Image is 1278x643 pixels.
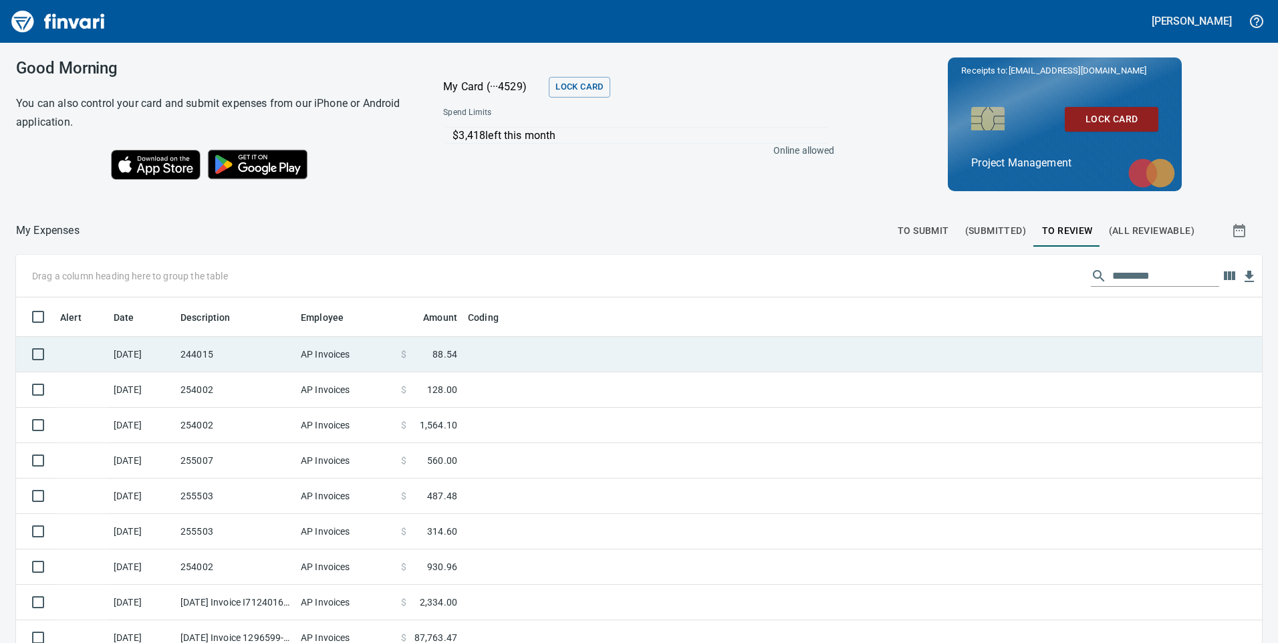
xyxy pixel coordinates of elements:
[965,223,1026,239] span: (Submitted)
[295,443,396,479] td: AP Invoices
[295,514,396,549] td: AP Invoices
[175,372,295,408] td: 254002
[180,309,248,326] span: Description
[427,454,457,467] span: 560.00
[555,80,603,95] span: Lock Card
[295,585,396,620] td: AP Invoices
[16,94,410,132] h6: You can also control your card and submit expenses from our iPhone or Android application.
[301,309,361,326] span: Employee
[1075,111,1148,128] span: Lock Card
[468,309,516,326] span: Coding
[201,142,315,186] img: Get it on Google Play
[427,383,457,396] span: 128.00
[175,479,295,514] td: 255503
[401,560,406,573] span: $
[295,479,396,514] td: AP Invoices
[108,514,175,549] td: [DATE]
[406,309,457,326] span: Amount
[60,309,99,326] span: Alert
[295,408,396,443] td: AP Invoices
[468,309,499,326] span: Coding
[60,309,82,326] span: Alert
[175,549,295,585] td: 254002
[1219,215,1262,247] button: Show transactions within a particular date range
[961,64,1168,78] p: Receipts to:
[401,525,406,538] span: $
[432,144,834,157] p: Online allowed
[1042,223,1093,239] span: To Review
[1122,152,1182,195] img: mastercard.svg
[16,223,80,239] nav: breadcrumb
[453,128,827,144] p: $3,418 left this month
[420,596,457,609] span: 2,334.00
[427,560,457,573] span: 930.96
[175,585,295,620] td: [DATE] Invoice I7124016 from H.D. [PERSON_NAME] Company Inc. (1-10431)
[175,337,295,372] td: 244015
[401,383,406,396] span: $
[1148,11,1235,31] button: [PERSON_NAME]
[295,372,396,408] td: AP Invoices
[108,443,175,479] td: [DATE]
[1152,14,1232,28] h5: [PERSON_NAME]
[108,408,175,443] td: [DATE]
[427,489,457,503] span: 487.48
[175,514,295,549] td: 255503
[8,5,108,37] img: Finvari
[401,454,406,467] span: $
[423,309,457,326] span: Amount
[549,77,610,98] button: Lock Card
[1065,107,1158,132] button: Lock Card
[16,59,410,78] h3: Good Morning
[443,106,662,120] span: Spend Limits
[16,223,80,239] p: My Expenses
[401,418,406,432] span: $
[1007,64,1148,77] span: [EMAIL_ADDRESS][DOMAIN_NAME]
[108,479,175,514] td: [DATE]
[108,372,175,408] td: [DATE]
[432,348,457,361] span: 88.54
[295,549,396,585] td: AP Invoices
[32,269,228,283] p: Drag a column heading here to group the table
[420,418,457,432] span: 1,564.10
[114,309,152,326] span: Date
[175,408,295,443] td: 254002
[114,309,134,326] span: Date
[427,525,457,538] span: 314.60
[108,337,175,372] td: [DATE]
[108,549,175,585] td: [DATE]
[898,223,949,239] span: To Submit
[443,79,543,95] p: My Card (···4529)
[401,596,406,609] span: $
[1109,223,1194,239] span: (All Reviewable)
[1219,266,1239,286] button: Choose columns to display
[301,309,344,326] span: Employee
[175,443,295,479] td: 255007
[111,150,201,180] img: Download on the App Store
[295,337,396,372] td: AP Invoices
[1239,267,1259,287] button: Download Table
[108,585,175,620] td: [DATE]
[180,309,231,326] span: Description
[401,348,406,361] span: $
[971,155,1158,171] p: Project Management
[401,489,406,503] span: $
